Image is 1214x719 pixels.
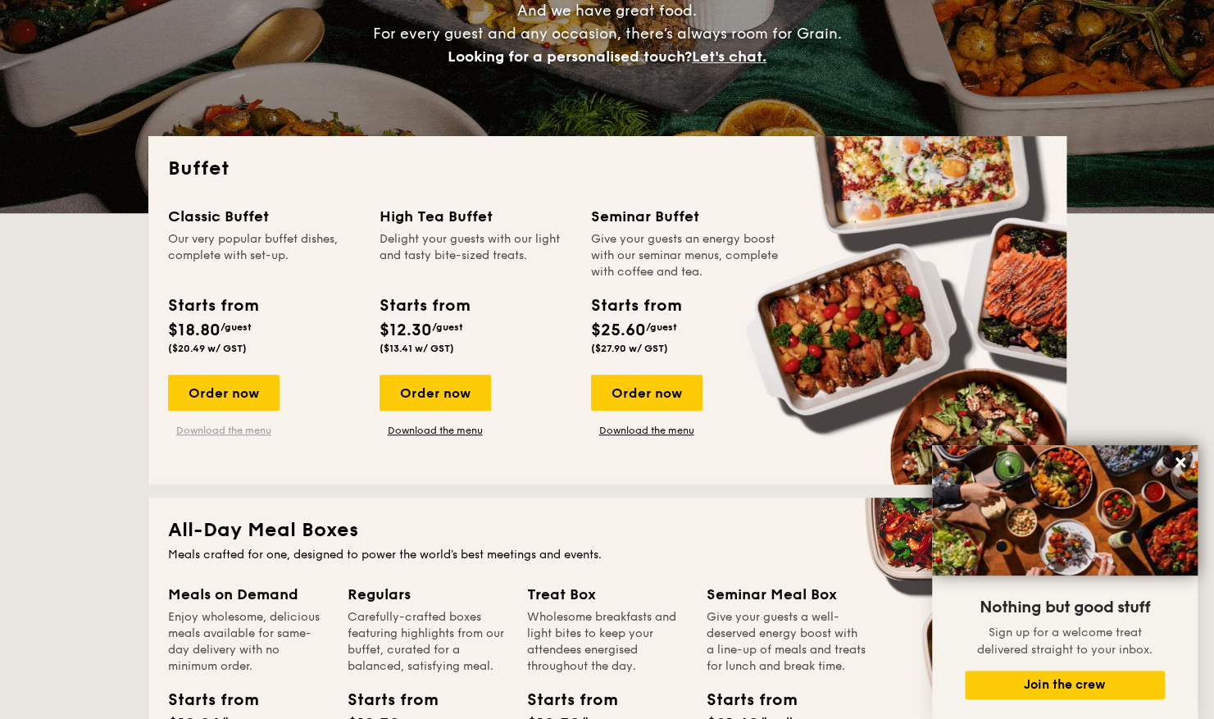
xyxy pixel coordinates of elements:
a: Download the menu [380,424,491,437]
button: Close [1167,449,1194,476]
div: Order now [380,375,491,411]
span: $25.60 [591,321,646,340]
div: Classic Buffet [168,205,360,228]
div: High Tea Buffet [380,205,571,228]
div: Starts from [348,688,421,712]
span: ($20.49 w/ GST) [168,343,247,354]
div: Seminar Buffet [591,205,783,228]
button: Join the crew [965,671,1165,699]
div: Starts from [707,688,780,712]
span: ($13.41 w/ GST) [380,343,454,354]
span: /guest [221,321,252,333]
span: /guest [432,321,463,333]
div: Seminar Meal Box [707,583,866,606]
div: Starts from [591,294,680,318]
div: Regulars [348,583,507,606]
div: Our very popular buffet dishes, complete with set-up. [168,231,360,280]
a: Download the menu [168,424,280,437]
div: Starts from [527,688,601,712]
div: Meals on Demand [168,583,328,606]
span: Let's chat. [692,48,766,66]
div: Delight your guests with our light and tasty bite-sized treats. [380,231,571,280]
div: Carefully-crafted boxes featuring highlights from our buffet, curated for a balanced, satisfying ... [348,609,507,675]
div: Give your guests a well-deserved energy boost with a line-up of meals and treats for lunch and br... [707,609,866,675]
div: Meals crafted for one, designed to power the world's best meetings and events. [168,547,1047,563]
span: $12.30 [380,321,432,340]
div: Order now [168,375,280,411]
div: Treat Box [527,583,687,606]
span: Nothing but good stuff [980,598,1150,617]
div: Give your guests an energy boost with our seminar menus, complete with coffee and tea. [591,231,783,280]
img: DSC07876-Edit02-Large.jpeg [932,445,1198,576]
span: And we have great food. For every guest and any occasion, there’s always room for Grain. [373,2,842,66]
div: Order now [591,375,702,411]
span: Sign up for a welcome treat delivered straight to your inbox. [977,626,1153,657]
div: Enjoy wholesome, delicious meals available for same-day delivery with no minimum order. [168,609,328,675]
div: Wholesome breakfasts and light bites to keep your attendees energised throughout the day. [527,609,687,675]
span: Looking for a personalised touch? [448,48,692,66]
div: Starts from [380,294,469,318]
span: ($27.90 w/ GST) [591,343,668,354]
h2: All-Day Meal Boxes [168,517,1047,544]
div: Starts from [168,688,242,712]
h2: Buffet [168,156,1047,182]
span: /guest [646,321,677,333]
a: Download the menu [591,424,702,437]
span: $18.80 [168,321,221,340]
div: Starts from [168,294,257,318]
